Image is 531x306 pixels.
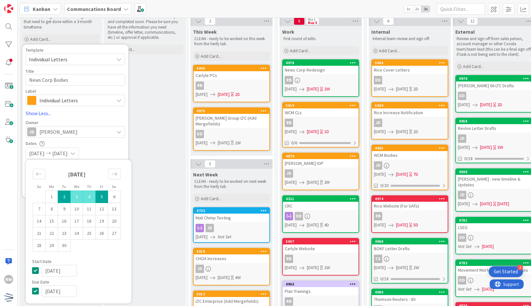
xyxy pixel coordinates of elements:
[58,215,71,227] td: Choose Tuesday, 09/16/2025 12:00 PM as your check-in date. It’s available.
[371,195,448,233] a: 4974Rice Website (For UATs)RB[DATE][DATE]5D
[285,222,297,228] span: [DATE]
[324,179,330,186] div: 2M
[375,197,448,201] div: 4974
[96,203,108,215] td: Choose Friday, 09/12/2025 12:00 PM as your check-in date. It’s available.
[26,68,34,74] label: Title
[282,153,359,190] a: 4879[PERSON_NAME] IOPJD[DATE][DATE]2M
[283,255,358,263] div: RB
[324,222,329,228] div: 4D
[464,155,473,162] span: 0/18
[282,195,359,233] a: 4321CRCDD[DATE][DATE]4D
[282,102,359,148] a: 5019WCM CLsRB[DATE][DATE]1D0/6
[96,215,108,227] td: Choose Friday, 09/19/2025 12:00 PM as your check-in date. It’s available.
[194,291,269,297] div: 5012
[39,128,78,136] span: [PERSON_NAME]
[283,119,358,127] div: RB
[108,169,121,179] div: Move forward to switch to the next month.
[307,128,319,135] span: [DATE]
[480,101,492,108] span: [DATE]
[286,282,358,286] div: 4963
[291,140,297,146] span: 0/6
[71,203,83,215] td: Choose Wednesday, 09/10/2025 12:00 PM as your check-in date. It’s available.
[372,145,448,159] div: 4965WCM Bodies
[71,191,83,203] td: Selected. Wednesday, 09/03/2025 12:00 PM
[193,107,270,151] a: 4975[PERSON_NAME] Group LTC (Add Mergefields)DD[DATE][DATE]2W
[458,92,466,100] div: DD
[83,227,96,239] td: Choose Thursday, 09/25/2025 12:00 PM as your check-in date. It’s available.
[194,249,269,254] div: 5018
[283,153,358,159] div: 4879
[372,60,448,74] div: 5008Rice Cover Letters
[413,86,418,92] div: 2D
[283,287,358,295] div: Plan Trainings
[201,196,221,201] span: Add Card...
[497,200,509,207] div: [DATE]
[194,65,269,71] div: 5006
[201,53,221,59] span: Add Card...
[396,128,408,135] span: [DATE]
[372,103,448,117] div: 5009Rice Increase Notification
[372,196,448,210] div: 4974Rice Website (For UATs)
[372,145,448,151] div: 4965
[372,239,448,244] div: 4988
[42,265,77,276] input: MM/DD/YYYY
[197,292,269,296] div: 5012
[52,149,68,157] span: [DATE]
[218,234,232,240] i: Not Set
[39,96,111,105] span: Individual Letters
[437,3,485,15] input: Quick Filter...
[282,238,359,276] a: 5007Carlyle WebsiteRB[DATE][DATE]2W
[517,265,523,270] div: 4
[285,297,293,306] div: RB
[67,6,121,12] b: Communcations Board
[295,212,303,220] div: DD
[324,128,329,135] div: 1D
[413,171,418,178] div: 7D
[374,119,382,127] div: JD
[46,215,58,227] td: Choose Monday, 09/15/2025 12:00 PM as your check-in date. It’s available.
[26,89,36,93] span: Label
[196,140,207,146] span: [DATE]
[283,281,358,287] div: 4963
[396,171,408,178] span: [DATE]
[458,234,466,242] div: DD
[194,214,269,222] div: Mail Chimp Testing
[30,36,51,42] span: Add Card...
[480,200,492,207] span: [DATE]
[58,239,71,251] td: Choose Tuesday, 09/30/2025 12:00 PM as your check-in date. It’s available.
[108,203,121,215] td: Choose Saturday, 09/13/2025 12:00 PM as your check-in date. It’s available.
[108,191,121,203] td: Choose Saturday, 09/06/2025 12:00 PM as your check-in date. It’s available.
[372,108,448,117] div: Rice Increase Notification
[218,140,230,146] span: [DATE]
[235,274,241,281] div: 4W
[286,154,358,158] div: 4879
[112,184,116,189] small: Sa
[26,48,44,52] span: Template
[282,29,294,35] span: Work
[497,144,503,151] div: 3W
[372,76,448,84] div: DD
[458,243,472,249] i: Not Set
[58,203,71,215] td: Choose Tuesday, 09/09/2025 12:00 PM as your check-in date. It’s available.
[197,109,269,113] div: 4975
[286,103,358,108] div: 5019
[372,289,448,295] div: 4986
[33,203,46,215] td: Choose Sunday, 09/07/2025 12:00 PM as your check-in date. It’s available.
[42,285,77,297] input: MM/DD/YYYY
[283,239,358,253] div: 5007Carlyle Website
[372,244,448,253] div: BOKF Letter Drafts
[372,151,448,159] div: WCM Bodies
[194,208,269,222] div: 3732Mail Chimp Testing
[294,17,305,25] span: 6
[194,208,269,214] div: 3732
[463,64,484,69] span: Add Card...
[283,108,358,117] div: WCM CLs
[375,103,448,108] div: 5009
[62,184,66,189] small: Tu
[285,255,293,263] div: RB
[194,108,269,128] div: 4975[PERSON_NAME] Group LTC (Add Mergefields)
[83,215,96,227] td: Choose Thursday, 09/18/2025 12:00 PM as your check-in date. It’s available.
[380,276,389,282] span: 0/18
[194,71,269,80] div: Carlyle PCs
[283,169,358,178] div: JD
